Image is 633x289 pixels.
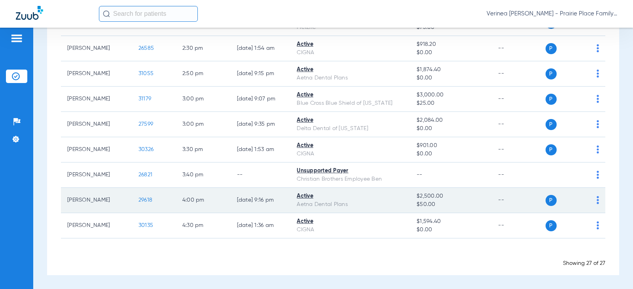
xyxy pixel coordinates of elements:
img: hamburger-icon [10,34,23,43]
td: 3:40 PM [176,162,231,188]
span: 31055 [138,71,154,76]
td: [PERSON_NAME] [61,162,132,188]
span: 29618 [138,197,152,203]
td: -- [492,162,545,188]
input: Search for patients [99,6,198,22]
td: [PERSON_NAME] [61,213,132,238]
td: [DATE] 9:15 PM [231,61,291,87]
span: Showing 27 of 27 [563,261,605,266]
span: $0.00 [417,49,485,57]
div: Active [297,142,404,150]
td: -- [492,87,545,112]
div: Christian Brothers Employee Ben [297,175,404,183]
td: 4:30 PM [176,213,231,238]
div: CIGNA [297,49,404,57]
span: P [546,119,557,130]
span: $2,084.00 [417,116,485,125]
td: -- [492,61,545,87]
td: 3:00 PM [176,112,231,137]
div: Blue Cross Blue Shield of [US_STATE] [297,99,404,108]
div: Active [297,66,404,74]
span: P [546,144,557,155]
td: -- [492,188,545,213]
img: group-dot-blue.svg [597,70,599,77]
td: [PERSON_NAME] [61,87,132,112]
img: Zuub Logo [16,6,43,20]
div: Delta Dental of [US_STATE] [297,125,404,133]
img: group-dot-blue.svg [597,44,599,52]
span: 26821 [138,172,152,178]
img: group-dot-blue.svg [597,171,599,179]
div: Aetna Dental Plans [297,74,404,82]
span: 30326 [138,147,154,152]
td: -- [492,112,545,137]
img: group-dot-blue.svg [597,145,599,153]
div: CIGNA [297,226,404,234]
td: [DATE] 9:35 PM [231,112,291,137]
span: 26585 [138,45,154,51]
td: 2:30 PM [176,36,231,61]
div: Active [297,192,404,200]
div: Aetna Dental Plans [297,200,404,209]
span: $1,594.40 [417,217,485,226]
span: $0.00 [417,150,485,158]
span: 30135 [138,223,153,228]
span: Verinea [PERSON_NAME] - Prairie Place Family Dental [487,10,617,18]
span: $0.00 [417,74,485,82]
span: 27599 [138,121,153,127]
td: [DATE] 1:54 AM [231,36,291,61]
img: group-dot-blue.svg [597,221,599,229]
td: [PERSON_NAME] [61,36,132,61]
td: -- [492,213,545,238]
span: P [546,94,557,105]
div: Active [297,91,404,99]
span: $0.00 [417,226,485,234]
td: 3:00 PM [176,87,231,112]
div: Unsupported Payer [297,167,404,175]
span: $1,874.40 [417,66,485,74]
span: $3,000.00 [417,91,485,99]
td: [DATE] 1:53 AM [231,137,291,162]
span: 31179 [138,96,151,102]
td: [PERSON_NAME] [61,137,132,162]
td: [DATE] 9:07 PM [231,87,291,112]
td: 4:00 PM [176,188,231,213]
div: Active [297,217,404,226]
td: 3:30 PM [176,137,231,162]
td: [PERSON_NAME] [61,188,132,213]
div: Active [297,40,404,49]
span: P [546,220,557,231]
div: CIGNA [297,150,404,158]
td: [DATE] 1:36 AM [231,213,291,238]
td: -- [231,162,291,188]
div: Active [297,116,404,125]
img: group-dot-blue.svg [597,120,599,128]
span: P [546,195,557,206]
img: Search Icon [103,10,110,17]
td: -- [492,36,545,61]
span: $901.00 [417,142,485,150]
span: P [546,43,557,54]
td: 2:50 PM [176,61,231,87]
span: $0.00 [417,125,485,133]
span: $50.00 [417,200,485,209]
img: group-dot-blue.svg [597,196,599,204]
img: group-dot-blue.svg [597,95,599,103]
td: [DATE] 9:16 PM [231,188,291,213]
span: $918.20 [417,40,485,49]
span: $2,500.00 [417,192,485,200]
td: [PERSON_NAME] [61,112,132,137]
span: $25.00 [417,99,485,108]
td: [PERSON_NAME] [61,61,132,87]
td: -- [492,137,545,162]
span: P [546,68,557,79]
span: -- [417,172,423,178]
